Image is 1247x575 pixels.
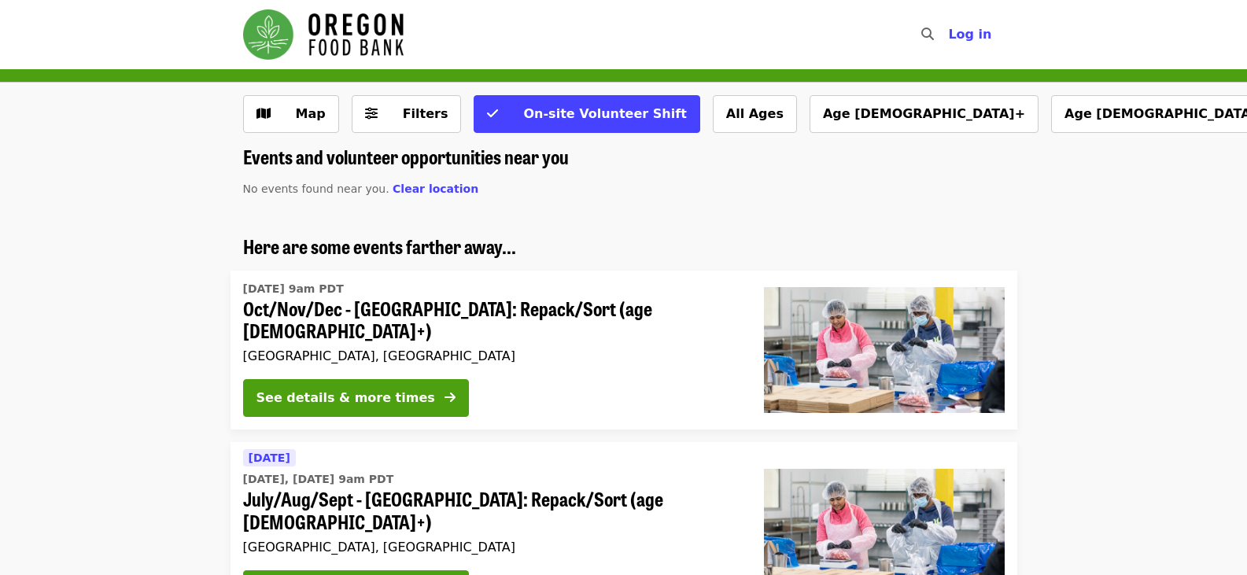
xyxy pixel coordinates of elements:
[921,27,934,42] i: search icon
[243,471,394,488] time: [DATE], [DATE] 9am PDT
[810,95,1039,133] button: Age [DEMOGRAPHIC_DATA]+
[243,281,344,297] time: [DATE] 9am PDT
[713,95,797,133] button: All Ages
[243,297,739,343] span: Oct/Nov/Dec - [GEOGRAPHIC_DATA]: Repack/Sort (age [DEMOGRAPHIC_DATA]+)
[243,540,739,555] div: [GEOGRAPHIC_DATA], [GEOGRAPHIC_DATA]
[256,106,271,121] i: map icon
[523,106,686,121] span: On-site Volunteer Shift
[243,182,389,195] span: No events found near you.
[296,106,326,121] span: Map
[243,9,404,60] img: Oregon Food Bank - Home
[249,452,290,464] span: [DATE]
[403,106,448,121] span: Filters
[943,16,956,53] input: Search
[243,379,469,417] button: See details & more times
[935,19,1004,50] button: Log in
[474,95,699,133] button: On-site Volunteer Shift
[764,287,1005,413] img: Oct/Nov/Dec - Beaverton: Repack/Sort (age 10+) organized by Oregon Food Bank
[256,389,435,407] div: See details & more times
[352,95,462,133] button: Filters (0 selected)
[948,27,991,42] span: Log in
[243,232,516,260] span: Here are some events farther away...
[445,390,456,405] i: arrow-right icon
[243,488,739,533] span: July/Aug/Sept - [GEOGRAPHIC_DATA]: Repack/Sort (age [DEMOGRAPHIC_DATA]+)
[243,348,739,363] div: [GEOGRAPHIC_DATA], [GEOGRAPHIC_DATA]
[243,142,569,170] span: Events and volunteer opportunities near you
[231,271,1017,430] a: See details for "Oct/Nov/Dec - Beaverton: Repack/Sort (age 10+)"
[393,181,478,197] button: Clear location
[393,182,478,195] span: Clear location
[243,95,339,133] button: Show map view
[365,106,378,121] i: sliders-h icon
[487,106,498,121] i: check icon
